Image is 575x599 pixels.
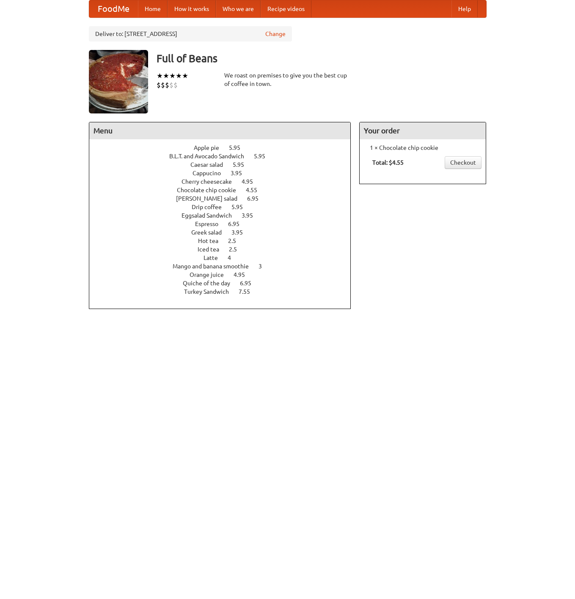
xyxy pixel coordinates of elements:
[231,229,251,236] span: 3.95
[242,178,261,185] span: 4.95
[169,153,281,160] a: B.L.T. and Avocado Sandwich 5.95
[240,280,260,287] span: 6.95
[445,156,481,169] a: Checkout
[168,0,216,17] a: How it works
[177,187,273,193] a: Chocolate chip cookie 4.55
[198,246,228,253] span: Iced tea
[184,288,266,295] a: Turkey Sandwich 7.55
[360,122,486,139] h4: Your order
[182,71,188,80] li: ★
[259,263,270,270] span: 3
[182,212,269,219] a: Eggsalad Sandwich 3.95
[89,26,292,41] div: Deliver to: [STREET_ADDRESS]
[165,80,169,90] li: $
[190,271,261,278] a: Orange juice 4.95
[193,170,258,177] a: Cappucino 3.95
[229,246,245,253] span: 2.5
[157,50,487,67] h3: Full of Beans
[176,195,246,202] span: [PERSON_NAME] salad
[195,221,227,227] span: Espresso
[182,178,240,185] span: Cherry cheesecake
[198,246,253,253] a: Iced tea 2.5
[198,237,252,244] a: Hot tea 2.5
[191,229,230,236] span: Greek salad
[254,153,274,160] span: 5.95
[234,271,253,278] span: 4.95
[173,80,178,90] li: $
[216,0,261,17] a: Who we are
[228,221,248,227] span: 6.95
[233,161,253,168] span: 5.95
[190,161,260,168] a: Caesar salad 5.95
[138,0,168,17] a: Home
[183,280,267,287] a: Quiche of the day 6.95
[157,71,163,80] li: ★
[177,187,245,193] span: Chocolate chip cookie
[182,178,269,185] a: Cherry cheesecake 4.95
[173,263,257,270] span: Mango and banana smoothie
[184,288,237,295] span: Turkey Sandwich
[194,144,228,151] span: Apple pie
[372,159,404,166] b: Total: $4.55
[169,153,253,160] span: B.L.T. and Avocado Sandwich
[182,212,240,219] span: Eggsalad Sandwich
[173,263,278,270] a: Mango and banana smoothie 3
[246,187,266,193] span: 4.55
[247,195,267,202] span: 6.95
[89,122,351,139] h4: Menu
[183,280,239,287] span: Quiche of the day
[242,212,261,219] span: 3.95
[451,0,478,17] a: Help
[157,80,161,90] li: $
[228,254,239,261] span: 4
[161,80,165,90] li: $
[261,0,311,17] a: Recipe videos
[190,161,231,168] span: Caesar salad
[163,71,169,80] li: ★
[231,204,251,210] span: 5.95
[239,288,259,295] span: 7.55
[364,144,481,152] li: 1 × Chocolate chip cookie
[228,237,245,244] span: 2.5
[89,50,148,113] img: angular.jpg
[169,80,173,90] li: $
[204,254,226,261] span: Latte
[176,195,274,202] a: [PERSON_NAME] salad 6.95
[193,170,229,177] span: Cappucino
[194,144,256,151] a: Apple pie 5.95
[265,30,286,38] a: Change
[190,271,232,278] span: Orange juice
[191,229,259,236] a: Greek salad 3.95
[231,170,250,177] span: 3.95
[204,254,247,261] a: Latte 4
[192,204,259,210] a: Drip coffee 5.95
[169,71,176,80] li: ★
[176,71,182,80] li: ★
[192,204,230,210] span: Drip coffee
[229,144,249,151] span: 5.95
[89,0,138,17] a: FoodMe
[195,221,255,227] a: Espresso 6.95
[224,71,351,88] div: We roast on premises to give you the best cup of coffee in town.
[198,237,227,244] span: Hot tea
